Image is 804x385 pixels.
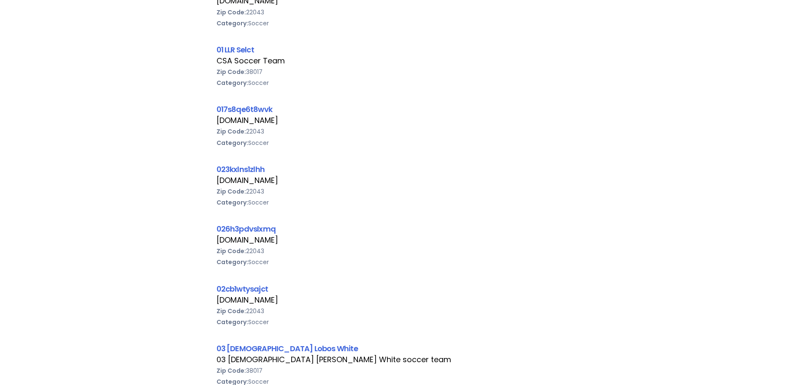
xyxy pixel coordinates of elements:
div: 02cb1wtysajct [217,283,588,295]
div: Soccer [217,257,588,268]
div: 38017 [217,365,588,376]
div: CSA Soccer Team [217,55,588,66]
b: Category: [217,198,248,207]
b: Zip Code: [217,187,246,196]
div: 22043 [217,306,588,317]
b: Zip Code: [217,8,246,16]
a: 02cb1wtysajct [217,284,268,294]
div: Soccer [217,137,588,148]
b: Zip Code: [217,68,246,76]
b: Category: [217,79,248,87]
div: Soccer [217,317,588,328]
b: Zip Code: [217,247,246,255]
b: Category: [217,258,248,266]
b: Zip Code: [217,366,246,375]
div: 22043 [217,186,588,197]
a: 026h3pdvslxmq [217,224,276,234]
div: [DOMAIN_NAME] [217,175,588,186]
div: [DOMAIN_NAME] [217,115,588,126]
div: [DOMAIN_NAME] [217,235,588,246]
b: Category: [217,139,248,147]
b: Category: [217,19,248,27]
div: 026h3pdvslxmq [217,223,588,235]
div: 38017 [217,66,588,77]
div: Soccer [217,197,588,208]
div: [DOMAIN_NAME] [217,295,588,306]
a: 01 LLR Selct [217,44,254,55]
div: 22043 [217,126,588,137]
a: 023kxlns1zlhh [217,164,265,175]
div: 22043 [217,7,588,18]
a: 03 [DEMOGRAPHIC_DATA] Lobos White [217,343,358,354]
div: 01 LLR Selct [217,44,588,55]
b: Zip Code: [217,127,246,136]
a: 017s8qe6t8wvk [217,104,272,115]
div: Soccer [217,77,588,88]
div: Soccer [217,18,588,29]
div: 023kxlns1zlhh [217,164,588,175]
b: Zip Code: [217,307,246,315]
div: 03 [DEMOGRAPHIC_DATA] Lobos White [217,343,588,354]
div: 017s8qe6t8wvk [217,104,588,115]
div: 22043 [217,246,588,257]
b: Category: [217,318,248,326]
div: 03 [DEMOGRAPHIC_DATA] [PERSON_NAME] White soccer team [217,354,588,365]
